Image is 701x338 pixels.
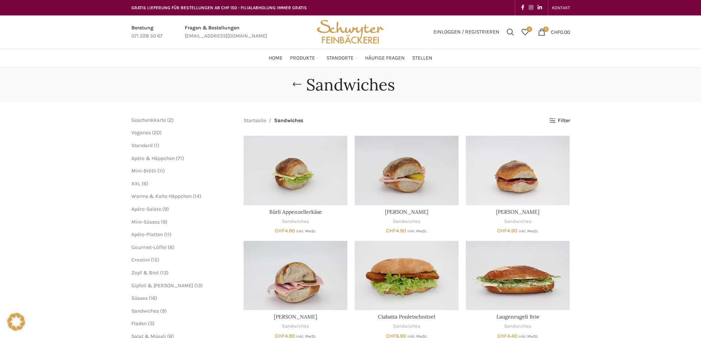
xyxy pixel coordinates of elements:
[131,5,307,10] span: GRATIS LIEFERUNG FÜR BESTELLUNGEN AB CHF 150 - FILIALABHOLUNG IMMER GRATIS
[150,320,153,327] span: 3
[269,51,283,65] a: Home
[131,181,141,187] a: XXL
[552,0,570,15] a: KONTAKT
[326,55,354,62] span: Standorte
[244,117,303,125] nav: Breadcrumb
[169,117,172,123] span: 2
[433,29,499,35] span: Einloggen / Registrieren
[131,193,192,199] a: Warme & Kalte Häppchen
[156,142,157,149] span: 1
[131,142,153,149] a: Standard
[131,320,147,327] a: Fladen
[162,308,165,314] span: 9
[154,129,160,136] span: 20
[296,229,316,234] small: inkl. MwSt.
[269,55,283,62] span: Home
[518,25,532,39] a: 0
[355,136,459,205] a: Bürli Fleischkäse
[131,270,159,276] a: Zopf & Brot
[131,129,151,136] a: Veganes
[131,257,150,263] span: Crostini
[275,228,285,234] span: CHF
[288,77,306,92] a: Go back
[393,323,420,330] a: Sandwiches
[131,117,166,123] a: Geschenkkarte
[275,228,295,234] bdi: 4.90
[430,25,503,39] a: Einloggen / Registrieren
[518,229,538,234] small: inkl. MwSt.
[131,206,161,212] a: Apéro-Salate
[306,75,395,95] h1: Sandwiches
[164,206,167,212] span: 9
[274,313,317,320] a: [PERSON_NAME]
[326,51,358,65] a: Standorte
[552,5,570,10] span: KONTAKT
[128,51,574,65] div: Main navigation
[282,323,309,330] a: Sandwiches
[385,209,428,215] a: [PERSON_NAME]
[407,229,427,234] small: inkl. MwSt.
[131,24,163,40] a: Infobox link
[185,24,267,40] a: Infobox link
[527,26,532,32] span: 0
[527,3,535,13] a: Instagram social link
[355,241,459,310] a: Ciabatta Pouletschnitzel
[144,181,146,187] span: 6
[543,26,549,32] span: 0
[131,282,193,289] a: Gipfeli & [PERSON_NAME]
[131,168,156,174] a: Mini-Brötli
[244,117,266,125] a: Startseite
[166,231,170,238] span: 11
[131,244,167,250] a: Gourmet-Löffel
[178,155,182,161] span: 71
[162,270,167,276] span: 13
[314,28,386,35] a: Site logo
[131,295,148,301] a: Süsses
[151,295,155,301] span: 16
[496,313,539,320] a: Laugenrugeli Brie
[551,29,560,35] span: CHF
[535,3,544,13] a: Linkedin social link
[386,228,406,234] bdi: 4.90
[131,308,159,314] a: Sandwiches
[393,218,420,225] a: Sandwiches
[466,241,570,310] a: Laugenrugeli Brie
[196,282,201,289] span: 13
[466,136,570,205] a: Bürli Salami
[378,313,435,320] a: Ciabatta Pouletschnitzel
[519,3,527,13] a: Facebook social link
[496,209,539,215] a: [PERSON_NAME]
[153,257,157,263] span: 15
[365,51,405,65] a: Häufige Fragen
[386,228,396,234] span: CHF
[290,55,315,62] span: Produkte
[274,117,303,125] span: Sandwiches
[244,136,347,205] a: Bürli Appenzellerkäse
[131,155,175,161] span: Apéro & Häppchen
[314,15,386,49] img: Bäckerei Schwyter
[131,219,160,225] a: Mini-Süsses
[163,219,166,225] span: 9
[365,55,405,62] span: Häufige Fragen
[518,25,532,39] div: Meine Wunschliste
[497,228,517,234] bdi: 4.90
[244,241,347,310] a: Bürli Schinken
[549,118,570,124] a: Filter
[159,168,163,174] span: 11
[282,218,309,225] a: Sandwiches
[131,231,163,238] a: Apéro-Platten
[170,244,173,250] span: 6
[534,25,574,39] a: 0 CHF0.00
